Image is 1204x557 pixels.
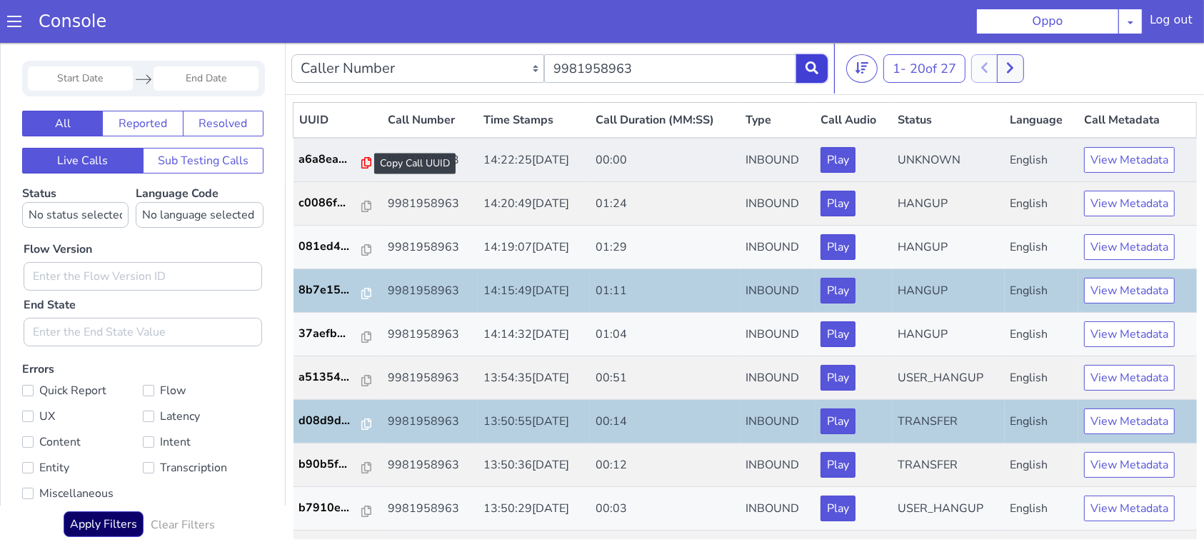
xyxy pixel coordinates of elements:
td: INBOUND [740,401,815,444]
td: USER_HANGUP [893,313,1005,357]
button: Play [821,191,856,217]
button: Oppo [976,9,1119,34]
label: Transcription [143,415,264,435]
a: 081ed4... [299,195,377,212]
td: INBOUND [740,226,815,270]
td: English [1005,313,1079,357]
button: Play [821,322,856,348]
label: Flow Version [24,198,92,215]
td: 9981958963 [382,313,478,357]
input: Enter the End State Value [24,275,262,303]
td: 00:14 [590,357,740,401]
td: UNKNOWN [893,95,1005,139]
label: Flow [143,338,264,358]
a: b90b5f... [299,413,377,430]
td: TRANSFER [893,488,1005,531]
label: Content [22,389,143,409]
td: 01:24 [590,139,740,183]
a: c0086f... [299,151,377,169]
td: INBOUND [740,270,815,313]
td: 13:50:55[DATE] [478,357,590,401]
th: Time Stamps [478,60,590,96]
td: 14:15:49[DATE] [478,226,590,270]
a: 37aefb... [299,282,377,299]
td: English [1005,488,1079,531]
button: View Metadata [1084,366,1175,391]
a: b7910e... [299,456,377,473]
td: English [1005,444,1079,488]
td: 01:04 [590,270,740,313]
p: 081ed4... [299,195,363,212]
label: Entity [22,415,143,435]
button: View Metadata [1084,322,1175,348]
td: 14:19:07[DATE] [478,183,590,226]
td: 9981958963 [382,139,478,183]
p: a51354... [299,326,363,343]
button: Play [821,366,856,391]
td: 9981958963 [382,270,478,313]
td: INBOUND [740,488,815,531]
td: 9981958963 [382,95,478,139]
td: INBOUND [740,139,815,183]
td: INBOUND [740,444,815,488]
td: 9981958963 [382,488,478,531]
label: Status [22,143,129,185]
h6: Clear Filters [151,476,215,489]
td: INBOUND [740,357,815,401]
label: UX [22,363,143,383]
select: Status [22,159,129,185]
button: Reported [102,68,183,94]
td: English [1005,183,1079,226]
span: 20 of 27 [910,17,956,34]
td: 9981958963 [382,444,478,488]
th: Call Audio [815,60,892,96]
p: c0086f... [299,151,363,169]
button: Play [821,235,856,261]
label: Miscellaneous [22,441,143,461]
label: Errors [22,318,264,463]
input: Enter the Caller Number [544,11,797,40]
td: INBOUND [740,95,815,139]
a: d08d9d... [299,369,377,386]
th: Call Metadata [1078,60,1196,96]
td: 01:29 [590,183,740,226]
button: View Metadata [1084,278,1175,304]
button: View Metadata [1084,453,1175,478]
td: 9981958963 [382,183,478,226]
button: Live Calls [22,105,144,131]
th: UUID [294,60,383,96]
p: 37aefb... [299,282,363,299]
a: 8b7e15... [299,239,377,256]
label: Intent [143,389,264,409]
th: Call Number [382,60,478,96]
td: 13:50:05[DATE] [478,488,590,531]
button: All [22,68,103,94]
button: Resolved [183,68,264,94]
td: 14:14:32[DATE] [478,270,590,313]
button: View Metadata [1084,104,1175,130]
button: 1- 20of 27 [883,11,965,40]
button: View Metadata [1084,409,1175,435]
input: Enter the Flow Version ID [24,219,262,248]
select: Language Code [136,159,264,185]
td: 14:22:25[DATE] [478,95,590,139]
td: USER_HANGUP [893,444,1005,488]
label: Language Code [136,143,264,185]
td: English [1005,270,1079,313]
td: HANGUP [893,139,1005,183]
td: HANGUP [893,270,1005,313]
th: Type [740,60,815,96]
input: End Date [154,24,259,48]
td: 13:54:35[DATE] [478,313,590,357]
p: b7910e... [299,456,363,473]
td: 13:50:36[DATE] [478,401,590,444]
td: English [1005,139,1079,183]
button: Apply Filters [64,468,144,494]
button: Play [821,409,856,435]
td: 00:51 [590,313,740,357]
button: Play [821,453,856,478]
td: 01:11 [590,226,740,270]
button: Play [821,148,856,174]
label: Quick Report [22,338,143,358]
td: 00:03 [590,444,740,488]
